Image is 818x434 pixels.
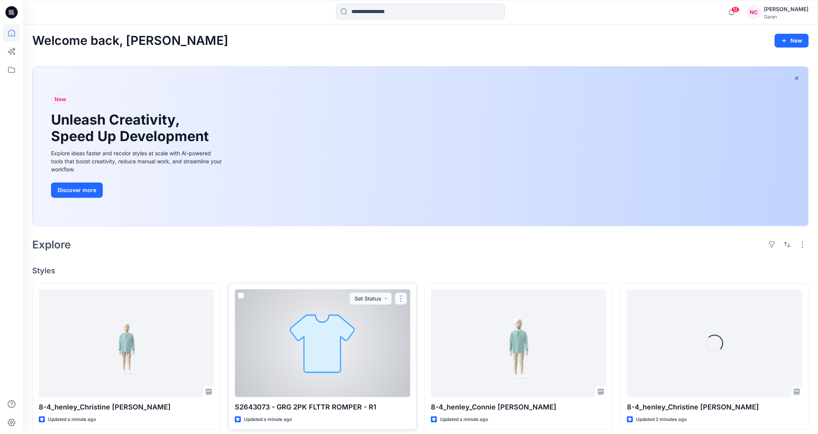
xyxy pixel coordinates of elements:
h2: Explore [32,238,71,251]
a: S2643073 - GRG 2PK FLTTR ROMPER - R1 [235,289,410,397]
p: Updated a minute ago [440,416,488,424]
p: Updated a minute ago [48,416,96,424]
h2: Welcome back, [PERSON_NAME] [32,34,228,48]
p: 8-4_henley_Christine [PERSON_NAME] [627,402,802,413]
h1: Unleash Creativity, Speed Up Development [51,112,212,145]
span: New [54,95,66,104]
p: S2643073 - GRG 2PK FLTTR ROMPER - R1 [235,402,410,413]
span: 12 [731,7,740,13]
p: 8-4_henley_Christine [PERSON_NAME] [39,402,214,413]
a: Discover more [51,182,224,198]
p: Updated a minute ago [244,416,292,424]
div: Explore ideas faster and recolor styles at scale with AI-powered tools that boost creativity, red... [51,149,224,173]
h4: Styles [32,266,809,275]
div: Garan [764,14,808,20]
button: New [775,34,809,48]
p: Updated 2 minutes ago [636,416,687,424]
a: 8-4_henley_Christine Chang [39,289,214,397]
button: Discover more [51,182,103,198]
div: NC [747,5,761,19]
div: [PERSON_NAME] [764,5,808,14]
p: 8-4_henley_Connie [PERSON_NAME] [431,402,606,413]
a: 8-4_henley_Connie De La Cruz [431,289,606,397]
